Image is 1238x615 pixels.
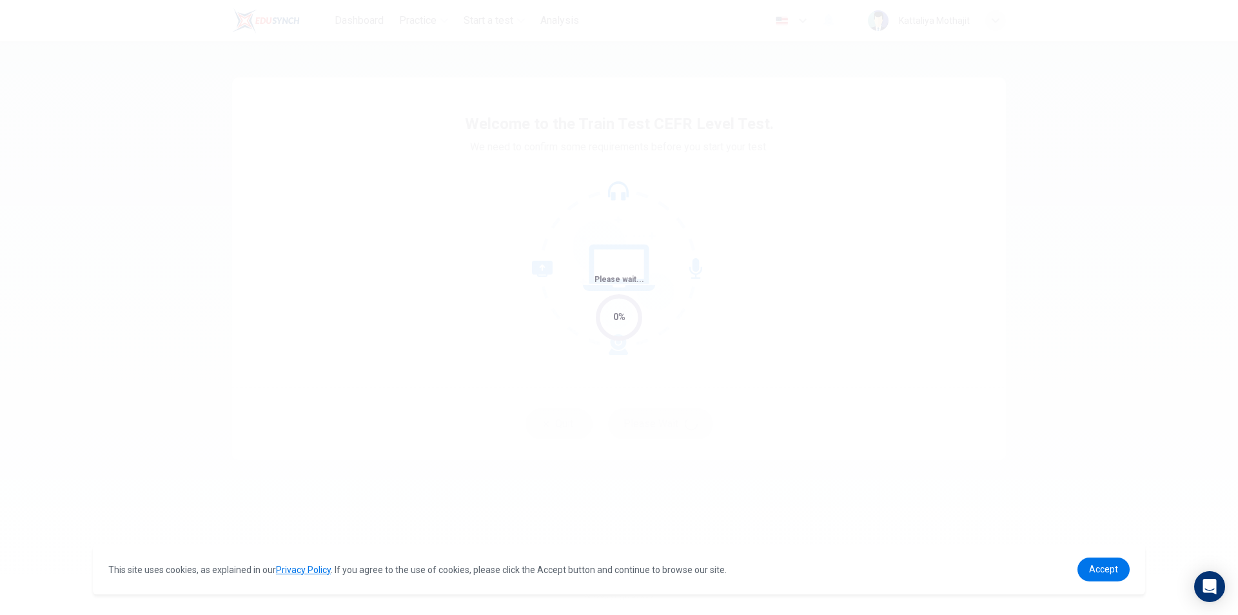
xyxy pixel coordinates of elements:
[93,545,1145,594] div: cookieconsent
[1089,564,1118,574] span: Accept
[1077,558,1130,581] a: dismiss cookie message
[613,310,625,325] div: 0%
[276,565,331,575] a: Privacy Policy
[594,275,644,284] span: Please wait...
[108,565,727,575] span: This site uses cookies, as explained in our . If you agree to the use of cookies, please click th...
[1194,571,1225,602] div: Open Intercom Messenger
